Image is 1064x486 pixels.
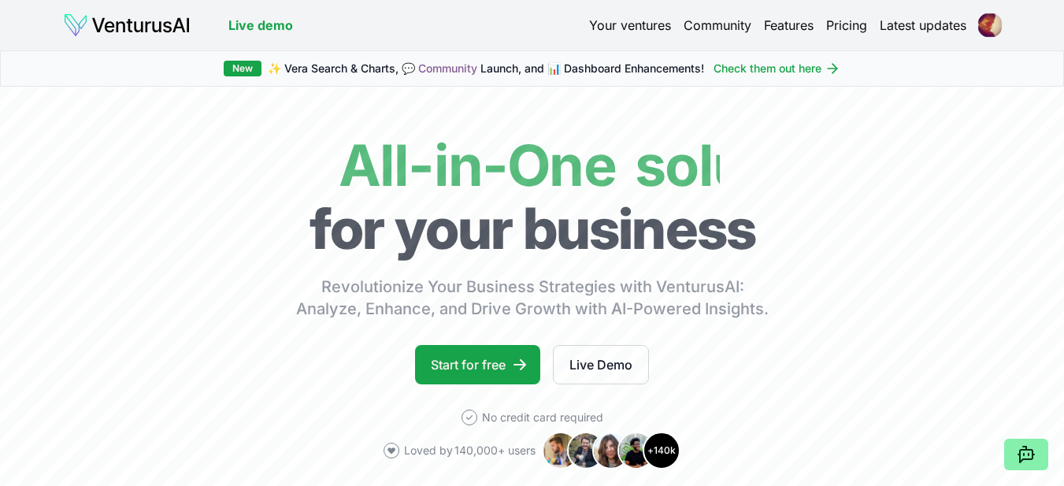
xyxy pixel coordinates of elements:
[268,61,704,76] span: ✨ Vera Search & Charts, 💬 Launch, and 📊 Dashboard Enhancements!
[617,432,655,469] img: Avatar 4
[714,61,840,76] a: Check them out here
[592,432,630,469] img: Avatar 3
[880,16,966,35] a: Latest updates
[553,345,649,384] a: Live Demo
[567,432,605,469] img: Avatar 2
[977,13,1003,38] img: ACg8ocKVnLEhG7s3tYxyF4jKsMyyl4lHyU_SgiFf0FuLr3VjlGV1h3E=s96-c
[415,345,540,384] a: Start for free
[764,16,814,35] a: Features
[63,13,191,38] img: logo
[418,61,477,75] a: Community
[228,16,293,35] a: Live demo
[542,432,580,469] img: Avatar 1
[684,16,751,35] a: Community
[826,16,867,35] a: Pricing
[224,61,261,76] div: New
[589,16,671,35] a: Your ventures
